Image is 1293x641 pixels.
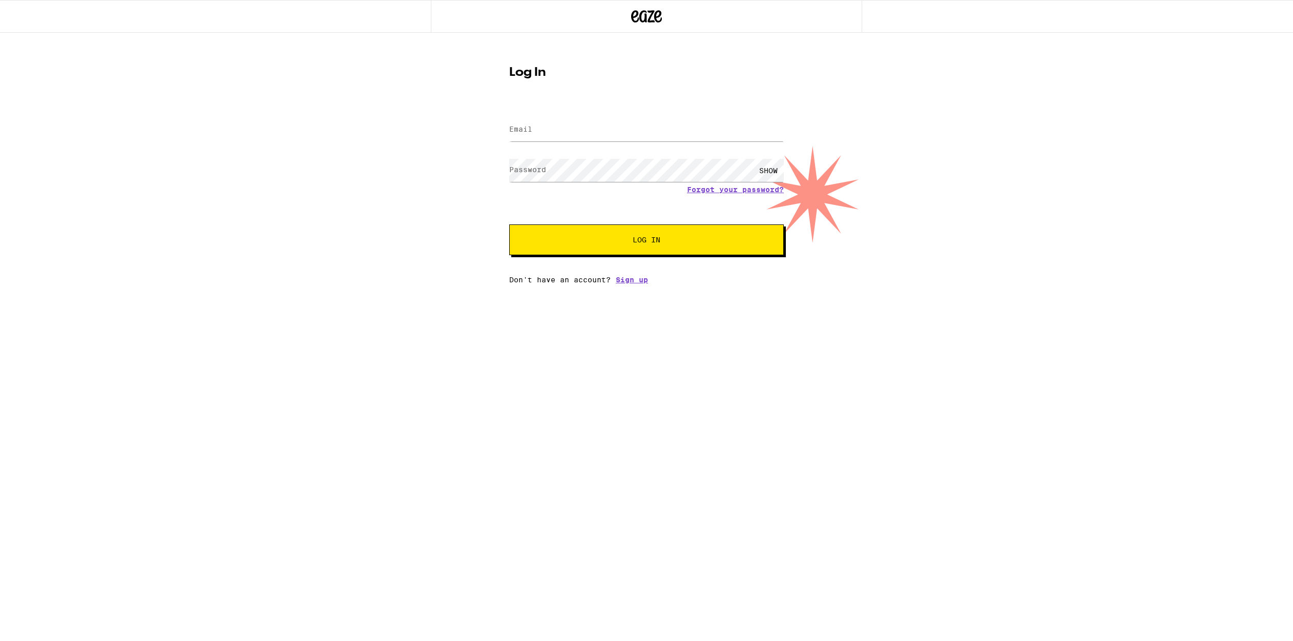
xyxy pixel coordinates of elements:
input: Email [509,118,784,141]
a: Sign up [616,276,648,284]
span: Log In [633,236,660,243]
label: Password [509,166,546,174]
label: Email [509,125,532,133]
h1: Log In [509,67,784,79]
div: SHOW [753,159,784,182]
button: Log In [509,224,784,255]
a: Forgot your password? [687,185,784,194]
div: Don't have an account? [509,276,784,284]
